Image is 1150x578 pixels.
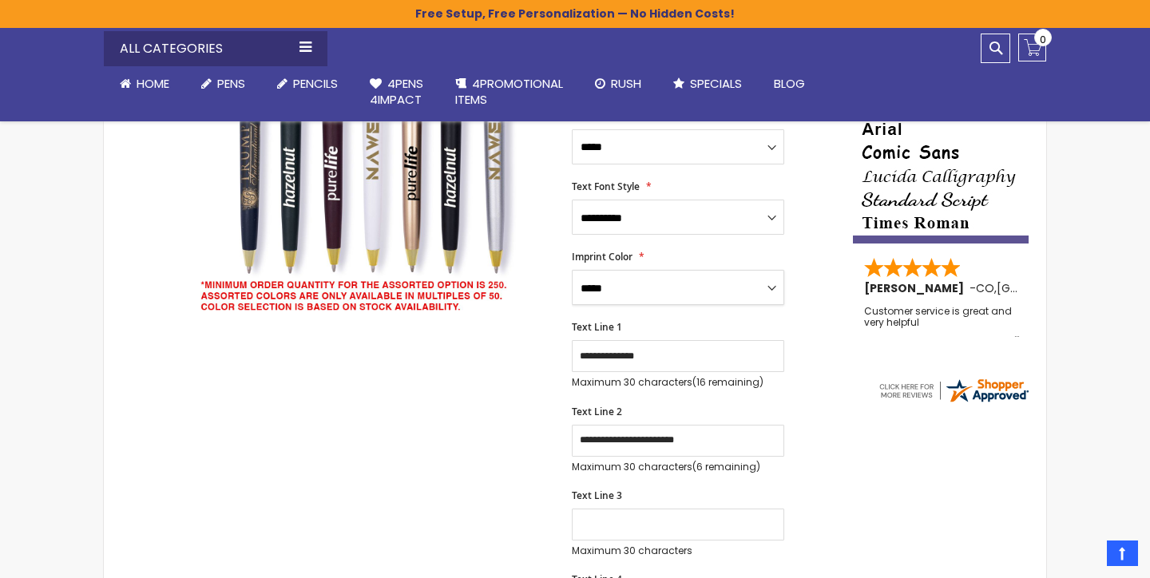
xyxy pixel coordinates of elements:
span: Imprint Color [572,250,632,263]
a: Pens [185,66,261,101]
span: 4Pens 4impact [370,75,423,108]
p: Maximum 30 characters [572,376,784,389]
img: 4pens.com widget logo [877,376,1030,405]
span: Text Line 1 [572,320,622,334]
span: Pens [217,75,245,92]
span: (6 remaining) [692,460,760,473]
a: 4PROMOTIONALITEMS [439,66,579,118]
span: [PERSON_NAME] [864,280,970,296]
span: Specials [690,75,742,92]
div: Customer service is great and very helpful [864,306,1019,340]
span: Text Font Style [572,180,640,193]
span: Blog [774,75,805,92]
span: Text Line 2 [572,405,622,418]
p: Maximum 30 characters [572,544,784,557]
span: - , [970,280,1114,296]
span: CO [976,280,994,296]
a: Specials [657,66,758,101]
span: Pencils [293,75,338,92]
span: Rush [611,75,641,92]
span: (16 remaining) [692,375,763,389]
a: Home [104,66,185,101]
a: Blog [758,66,821,101]
iframe: Google Customer Reviews [1018,535,1150,578]
span: [GEOGRAPHIC_DATA] [997,280,1114,296]
a: 4Pens4impact [354,66,439,118]
div: All Categories [104,31,327,66]
a: Pencils [261,66,354,101]
img: font-personalization-examples [853,89,1029,243]
a: 4pens.com certificate URL [877,394,1030,408]
span: 4PROMOTIONAL ITEMS [455,75,563,108]
span: 0 [1040,32,1046,47]
a: 0 [1018,34,1046,61]
p: Maximum 30 characters [572,461,784,473]
span: Text Line 3 [572,489,622,502]
a: Rush [579,66,657,101]
span: Ink Color [572,109,613,123]
span: Home [137,75,169,92]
